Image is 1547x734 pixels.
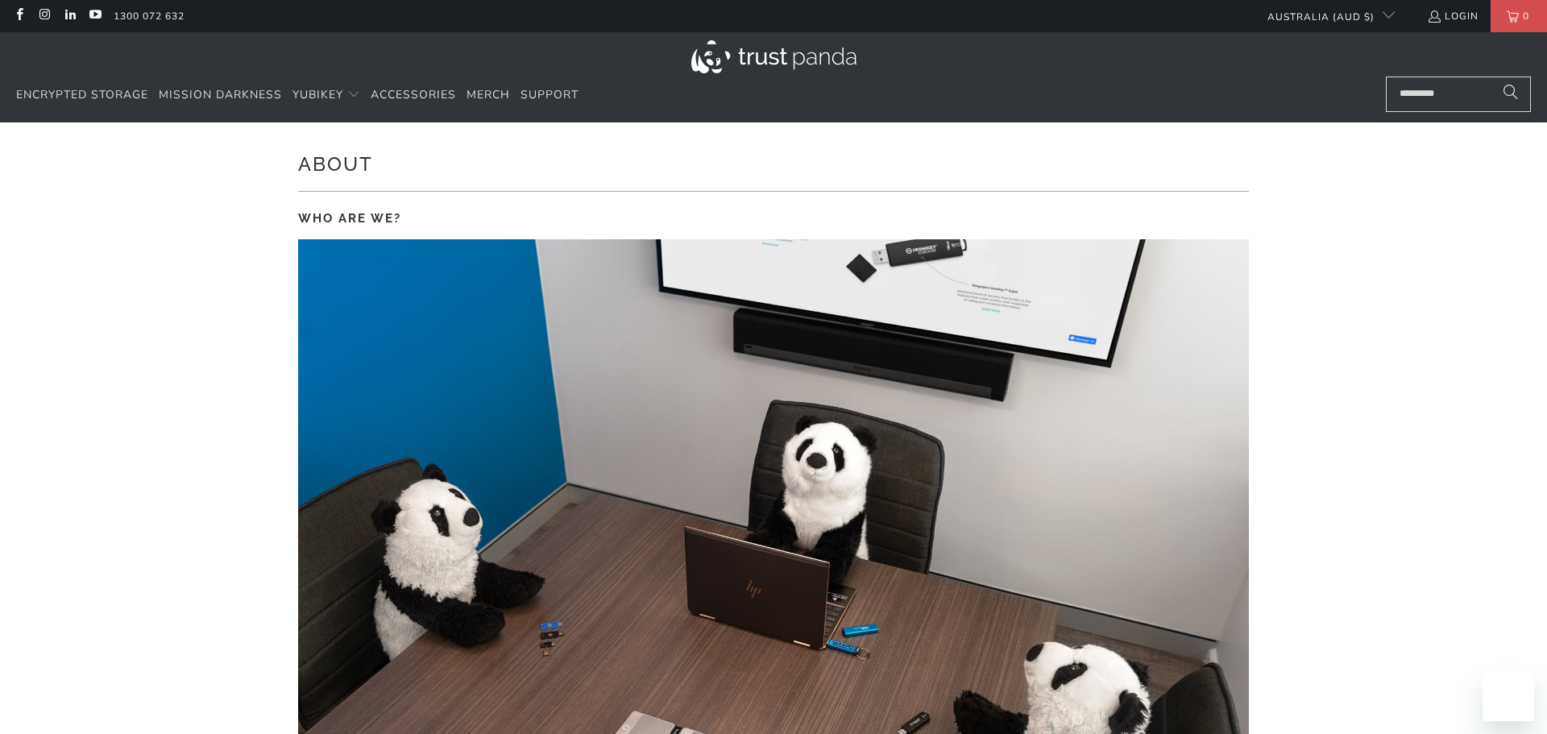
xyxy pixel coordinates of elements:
[114,7,185,25] a: 1300 072 632
[292,77,360,114] summary: YubiKey
[521,87,579,102] span: Support
[1483,670,1534,721] iframe: Button to launch messaging window
[371,77,456,114] a: Accessories
[1386,77,1531,112] input: Search...
[16,87,148,102] span: Encrypted Storage
[1427,7,1479,25] a: Login
[298,211,401,226] strong: WHO ARE WE?
[467,77,510,114] a: Merch
[467,87,510,102] span: Merch
[691,40,856,73] img: Trust Panda Australia
[88,10,102,23] a: Trust Panda Australia on YouTube
[298,147,1249,179] h1: About
[37,10,51,23] a: Trust Panda Australia on Instagram
[371,87,456,102] span: Accessories
[159,87,282,102] span: Mission Darkness
[16,77,579,114] nav: Translation missing: en.navigation.header.main_nav
[159,77,282,114] a: Mission Darkness
[63,10,77,23] a: Trust Panda Australia on LinkedIn
[1491,77,1531,112] button: Search
[292,87,343,102] span: YubiKey
[12,10,26,23] a: Trust Panda Australia on Facebook
[521,77,579,114] a: Support
[16,77,148,114] a: Encrypted Storage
